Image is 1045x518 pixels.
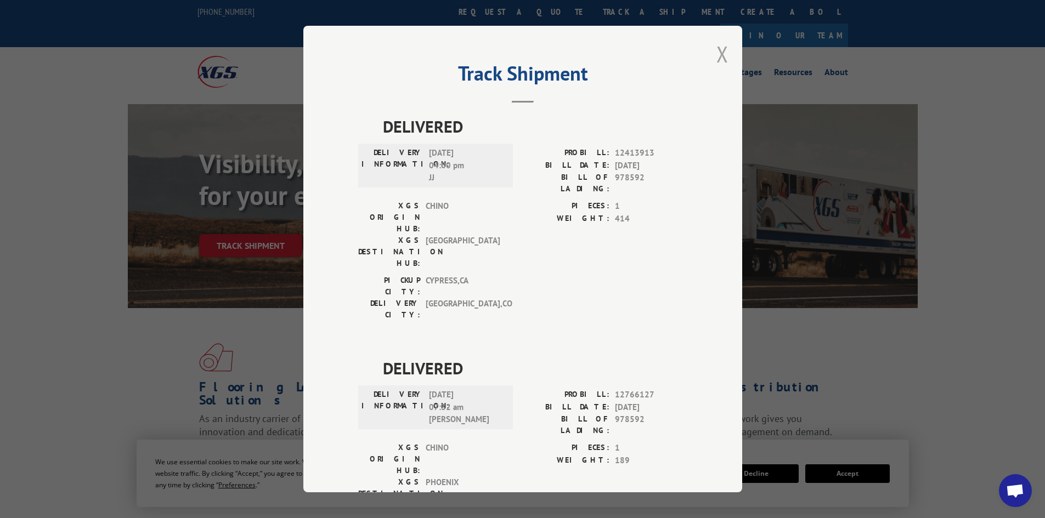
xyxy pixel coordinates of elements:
h2: Track Shipment [358,66,687,87]
label: PIECES: [523,442,609,454]
span: 978592 [615,413,687,436]
label: PROBILL: [523,147,609,160]
span: CYPRESS , CA [426,275,500,298]
span: DELIVERED [383,114,687,139]
span: PHOENIX [426,476,500,511]
label: DELIVERY CITY: [358,298,420,321]
span: [DATE] 07:32 am [PERSON_NAME] [429,389,503,426]
span: 12413913 [615,147,687,160]
span: [GEOGRAPHIC_DATA] [426,235,500,269]
label: DELIVERY INFORMATION: [361,389,423,426]
label: PIECES: [523,200,609,213]
span: DELIVERED [383,356,687,380]
div: Open chat [999,474,1032,507]
label: BILL OF LADING: [523,172,609,195]
button: Close modal [716,39,728,69]
span: 1 [615,200,687,213]
label: PICKUP CITY: [358,275,420,298]
span: CHINO [426,200,500,235]
span: [GEOGRAPHIC_DATA] , CO [426,298,500,321]
label: WEIGHT: [523,213,609,225]
label: XGS ORIGIN HUB: [358,442,420,476]
label: XGS ORIGIN HUB: [358,200,420,235]
label: WEIGHT: [523,454,609,467]
label: BILL DATE: [523,160,609,172]
label: XGS DESTINATION HUB: [358,235,420,269]
span: [DATE] 04:00 pm JJ [429,147,503,184]
span: 12766127 [615,389,687,401]
span: 414 [615,213,687,225]
span: [DATE] [615,401,687,414]
span: [DATE] [615,160,687,172]
label: XGS DESTINATION HUB: [358,476,420,511]
label: BILL OF LADING: [523,413,609,436]
span: 189 [615,454,687,467]
span: CHINO [426,442,500,476]
label: DELIVERY INFORMATION: [361,147,423,184]
span: 1 [615,442,687,454]
label: BILL DATE: [523,401,609,414]
label: PROBILL: [523,389,609,401]
span: 978592 [615,172,687,195]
